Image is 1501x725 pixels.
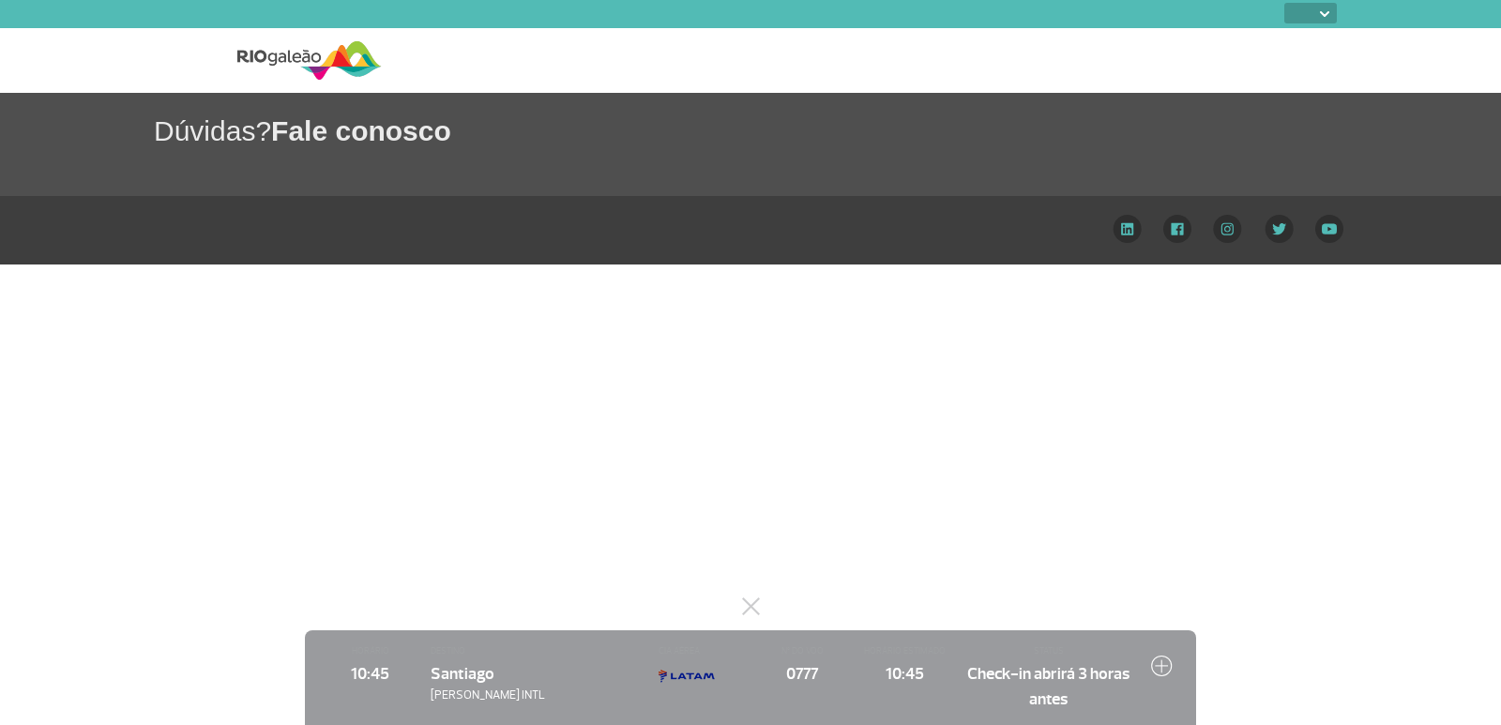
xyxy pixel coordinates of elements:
[431,687,640,704] span: [PERSON_NAME] INTL
[431,644,640,657] span: DESTINO
[1265,215,1294,243] img: Twitter
[431,663,494,684] span: Santiago
[863,661,947,686] span: 10:45
[1163,215,1191,243] img: Facebook
[659,644,742,657] span: CIA AÉREA
[1315,215,1343,243] img: YouTube
[1113,215,1142,243] img: LinkedIn
[271,115,451,146] span: Fale conosco
[154,112,1501,150] h1: Dúvidas?
[965,644,1132,657] span: STATUS
[1213,215,1242,243] img: Instagram
[328,661,412,686] span: 10:45
[761,644,844,657] span: Nº DO VOO
[965,661,1132,711] span: Check-in abrirá 3 horas antes
[863,644,947,657] span: HORÁRIO ESTIMADO
[328,644,412,657] span: HORÁRIO
[761,661,844,686] span: 0777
